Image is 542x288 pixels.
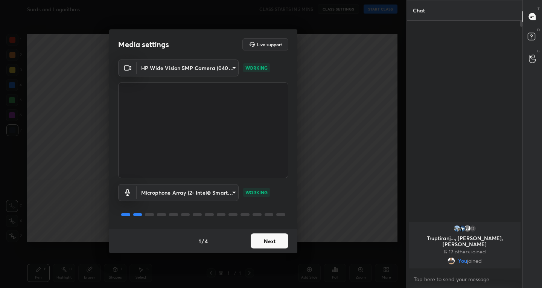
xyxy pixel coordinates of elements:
p: WORKING [245,189,268,196]
h4: 1 [199,237,201,245]
div: HP Wide Vision 5MP Camera (0408:5464) [137,184,239,201]
h4: 4 [205,237,208,245]
img: 87905c735eaf4ff2a2d307c465c113f5.jpg [458,225,466,232]
button: Next [251,233,288,248]
span: You [458,258,467,264]
h2: Media settings [118,40,169,49]
p: D [537,27,540,33]
p: Truptiranj..., [PERSON_NAME], [PERSON_NAME] [413,235,516,247]
div: HP Wide Vision 5MP Camera (0408:5464) [137,59,239,76]
div: grid [407,220,522,270]
h4: / [202,237,204,245]
p: G [537,48,540,54]
p: T [537,6,540,12]
h5: Live support [257,42,282,47]
p: & 12 others joined [413,249,516,255]
img: 8c720e6d7ac54b6bbdd0c90e54489dae.jpg [453,225,461,232]
span: joined [467,258,482,264]
img: eb572a6c184c4c0488efe4485259b19d.jpg [448,257,455,265]
img: default.png [464,225,471,232]
p: Chat [407,0,431,20]
div: 12 [469,225,477,232]
p: WORKING [245,64,268,71]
